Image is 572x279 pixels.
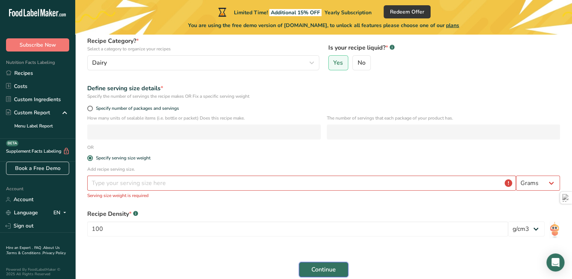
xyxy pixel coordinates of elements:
a: Terms & Conditions . [6,250,42,256]
button: Continue [299,262,348,277]
span: plans [446,22,459,29]
label: Is your recipe liquid? [328,43,560,52]
span: Continue [311,265,336,274]
span: Specify number of packages and servings [93,106,179,111]
img: ai-bot.1dcbe71.gif [549,221,560,238]
a: Book a Free Demo [6,162,69,175]
button: Subscribe Now [6,38,69,52]
input: Type your serving size here [87,176,516,191]
input: Type your density here [87,221,508,237]
p: Add recipe serving size. [87,166,560,173]
p: The number of servings that each package of your product has. [327,115,560,121]
div: OR [83,144,98,151]
a: Privacy Policy [42,250,66,256]
p: Serving size weight is required [87,192,560,199]
div: Define serving size details [87,84,560,93]
button: Dairy [87,55,319,70]
a: Language [6,206,38,219]
span: Subscribe Now [20,41,56,49]
label: Recipe Category? [87,36,319,52]
div: Open Intercom Messenger [546,253,564,271]
div: EN [53,208,69,217]
span: Yearly Subscription [325,9,372,16]
span: Redeem Offer [390,8,424,16]
div: Recipe Density [87,209,508,218]
button: Redeem Offer [384,5,431,18]
span: No [358,59,366,67]
span: Yes [333,59,343,67]
div: Custom Report [6,109,50,117]
span: Additional 15% OFF [269,9,322,16]
div: Powered By FoodLabelMaker © 2025 All Rights Reserved [6,267,69,276]
a: Hire an Expert . [6,245,33,250]
div: Limited Time! [217,8,372,17]
p: How many units of sealable items (i.e. bottle or packet) Does this recipe make. [87,115,321,121]
div: BETA [6,140,18,146]
a: About Us . [6,245,60,256]
div: Specify the number of servings the recipe makes OR Fix a specific serving weight [87,93,560,100]
a: FAQ . [34,245,43,250]
span: Dairy [92,58,107,67]
p: Select a category to organize your recipes [87,45,319,52]
span: You are using the free demo version of [DOMAIN_NAME], to unlock all features please choose one of... [188,21,459,29]
div: Specify serving size weight [96,155,150,161]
